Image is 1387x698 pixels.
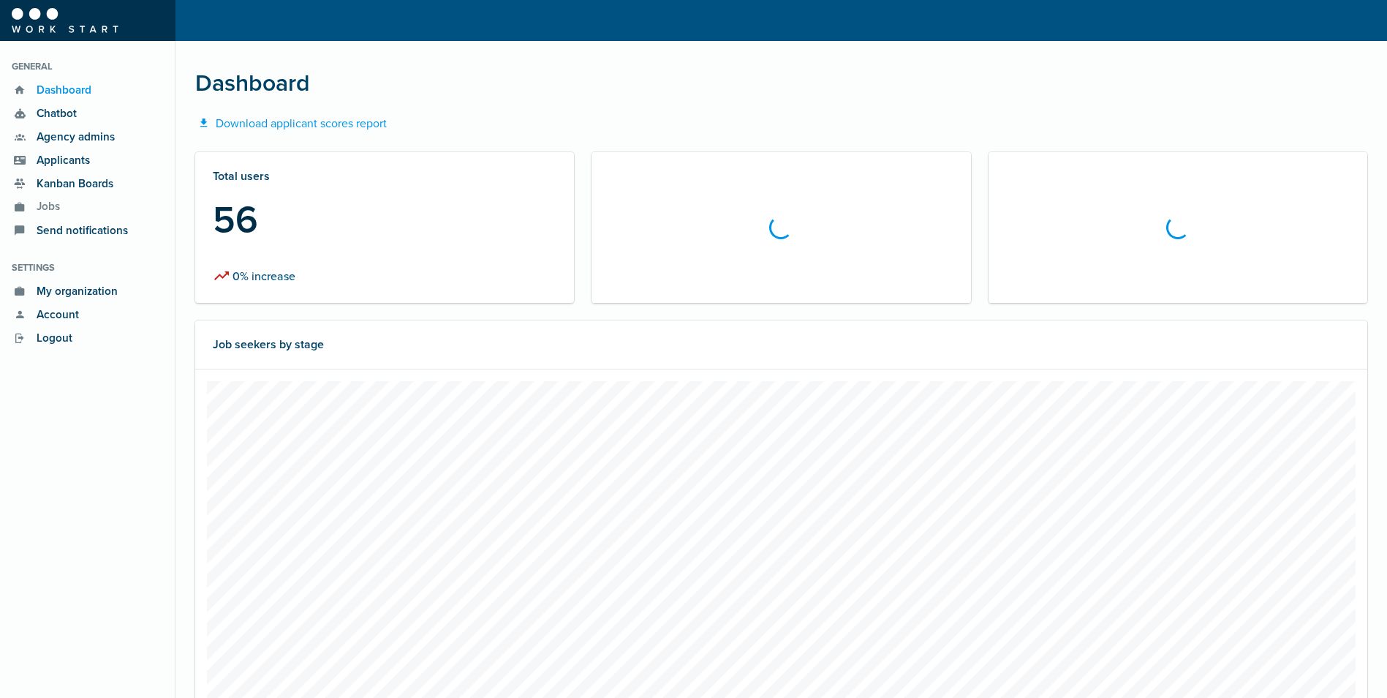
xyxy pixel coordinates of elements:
span: 0% increase [233,268,295,285]
a: Chatbot [12,102,163,125]
a: Download applicant scores report [195,116,387,131]
a: Logout [12,326,163,350]
a: Kanban Boards [12,172,163,195]
h3: Job seekers by stage [213,338,324,351]
div: Total users [195,152,574,304]
h1: Dashboard [195,70,310,97]
span: Dashboard [29,82,91,99]
span: Agency admins [29,129,115,146]
span: Send notifications [29,222,128,239]
span: Kanban Boards [29,176,113,192]
div: 56 [213,195,556,247]
a: Send notifications [12,219,163,242]
span: My organization [29,283,118,300]
span: Chatbot [29,105,77,122]
span: Download applicant scores report [216,116,387,131]
span: Applicants [29,152,90,169]
p: General [12,60,163,74]
span: Jobs [29,198,60,216]
span: Logout [29,330,72,347]
a: Account [12,303,163,326]
img: WorkStart logo [12,8,118,33]
a: My organization [12,279,163,303]
a: Jobs [12,195,163,219]
p: Settings [12,261,163,275]
span: Account [29,307,79,323]
a: Applicants [12,149,163,172]
div: Total users [213,170,556,183]
a: Dashboard [12,78,163,102]
a: Agency admins [12,125,163,149]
